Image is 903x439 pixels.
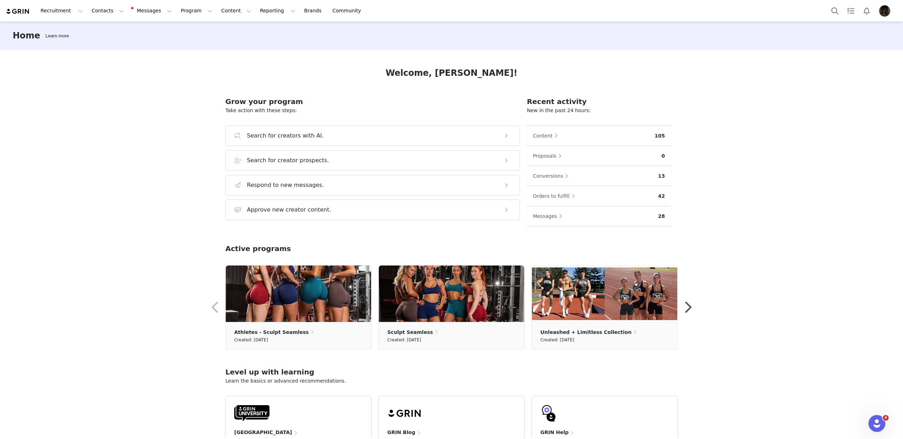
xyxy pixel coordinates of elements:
p: Take action with these steps: [225,107,520,114]
p: 42 [658,193,665,200]
iframe: Intercom live chat [868,415,885,432]
img: fd80792d-8bdc-46a1-bbd6-86de694c1671.png [532,266,677,322]
button: Reporting [256,3,299,19]
a: Tasks [843,3,859,19]
p: New in the past 24 hours: [527,107,671,114]
h3: Search for creators with AI. [247,132,324,140]
h2: Active programs [225,243,291,254]
small: Created: [DATE] [540,336,574,344]
h3: Approve new creator content. [247,206,331,214]
p: Unleashed + Limitless Collection [540,328,631,336]
small: Created: [DATE] [234,336,268,344]
img: 8061d0c3-a1ba-481f-a335-54d78ee405e2.jpg [879,5,890,17]
h3: Respond to new messages. [247,181,324,189]
h4: GRIN Blog [387,429,415,436]
button: Notifications [859,3,874,19]
small: Created: [DATE] [387,336,421,344]
button: Search for creators with AI. [225,126,520,146]
a: Brands [300,3,328,19]
p: 105 [655,132,665,140]
img: grin logo [6,8,30,15]
button: Messages [533,211,566,222]
button: Profile [875,5,897,17]
button: Contacts [87,3,128,19]
button: Orders to fulfill [533,190,578,202]
img: 09bd862d-9188-4534-9526-a0ae84f3e9cf.jpg [379,266,524,322]
button: Program [176,3,217,19]
h3: Search for creator prospects. [247,156,329,165]
p: Athletes - Sculpt Seamless [234,328,309,336]
button: Content [533,130,562,141]
h4: [GEOGRAPHIC_DATA] [234,429,292,436]
h2: Level up with learning [225,367,678,377]
button: Proposals [533,150,565,161]
button: Respond to new messages. [225,175,520,195]
p: 13 [658,172,665,180]
span: 4 [883,415,889,421]
h2: Recent activity [527,96,671,107]
p: 0 [661,152,665,160]
button: Approve new creator content. [225,200,520,220]
h1: Welcome, [PERSON_NAME]! [386,67,517,79]
h4: GRIN Help [540,429,569,436]
h2: Grow your program [225,96,520,107]
button: Search [827,3,843,19]
p: 28 [658,213,665,220]
a: Community [328,3,369,19]
p: Learn the basics or advanced recommendations. [225,377,678,385]
button: Conversions [533,170,572,182]
button: Recruitment [36,3,87,19]
img: grin-logo-black.svg [387,405,423,422]
button: Messages [128,3,176,19]
h3: Home [13,29,40,42]
button: Search for creator prospects. [225,150,520,171]
img: GRIN-help-icon.svg [540,405,557,422]
p: Sculpt Seamless [387,328,433,336]
div: Tooltip anchor [44,32,70,39]
button: Content [217,3,255,19]
img: GRIN-University-Logo-Black.svg [234,405,269,422]
img: 27f52798-71b5-453d-8731-86ccd682a330.jpg [226,266,371,322]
